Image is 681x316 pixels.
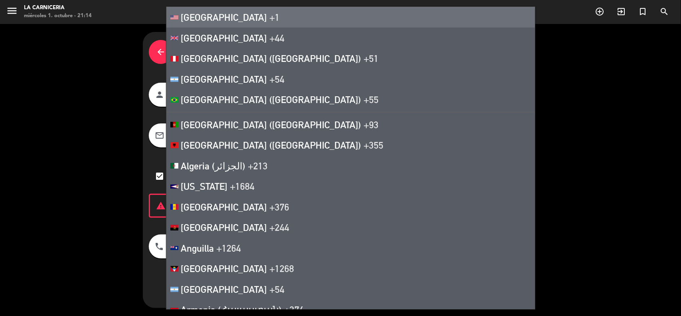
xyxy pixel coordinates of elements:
[156,47,166,57] i: arrow_back
[181,139,361,151] span: [GEOGRAPHIC_DATA] ([GEOGRAPHIC_DATA])
[6,5,18,20] button: menu
[284,304,304,315] span: +374
[181,160,245,171] span: Algeria (‫الجزائر‬‎)
[616,7,626,16] i: exit_to_app
[181,284,267,295] span: [GEOGRAPHIC_DATA]
[181,74,267,85] span: [GEOGRAPHIC_DATA]
[181,222,267,233] span: [GEOGRAPHIC_DATA]
[248,160,268,171] span: +213
[181,119,361,130] span: [GEOGRAPHIC_DATA] (‫[GEOGRAPHIC_DATA]‬‎)
[154,242,164,251] i: phone
[24,12,92,20] div: miércoles 1. octubre - 21:14
[6,5,18,17] i: menu
[269,284,284,295] span: +54
[269,201,289,213] span: +376
[181,53,361,64] span: [GEOGRAPHIC_DATA] ([GEOGRAPHIC_DATA])
[181,242,214,254] span: Anguilla
[149,38,396,66] div: Datos del cliente
[149,194,396,218] div: EL CLIENTE NO RECIBIRÁ ALERTAS NI RECORDATORIOS
[269,263,294,274] span: +1268
[269,32,284,44] span: +44
[216,242,241,254] span: +1264
[269,74,284,85] span: +54
[659,7,669,16] i: search
[363,119,379,130] span: +93
[363,94,379,105] span: +55
[155,171,164,181] i: check_box
[269,222,289,233] span: +244
[155,90,164,99] i: person
[181,201,267,213] span: [GEOGRAPHIC_DATA]
[230,181,255,192] span: +1684
[181,32,267,44] span: [GEOGRAPHIC_DATA]
[181,181,227,192] span: [US_STATE]
[181,304,282,315] span: Armenia (Հայաստան)
[24,4,92,12] div: La Carniceria
[595,7,604,16] i: add_circle_outline
[363,139,383,151] span: +355
[181,263,267,274] span: [GEOGRAPHIC_DATA]
[638,7,647,16] i: turned_in_not
[363,53,379,64] span: +51
[150,201,172,211] i: warning
[155,131,164,140] i: mail_outline
[181,94,361,105] span: [GEOGRAPHIC_DATA] ([GEOGRAPHIC_DATA])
